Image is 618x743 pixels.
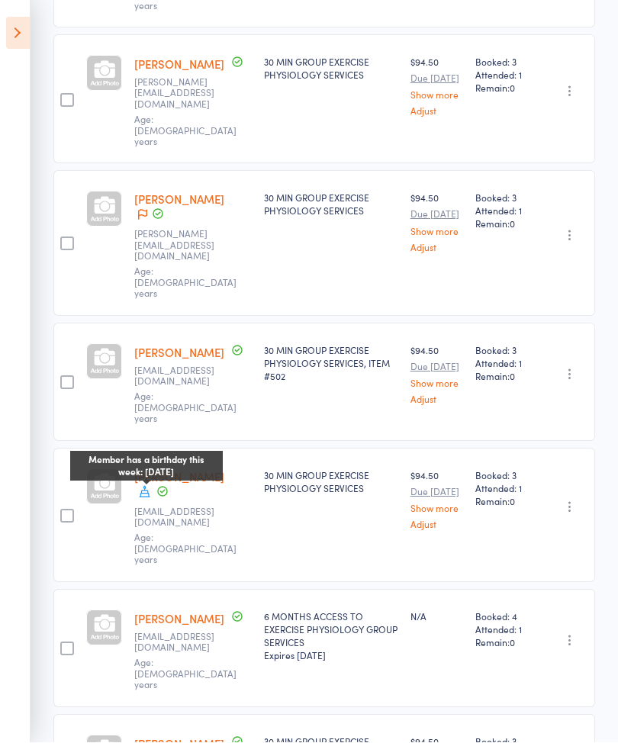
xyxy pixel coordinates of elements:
[134,390,237,425] span: Age: [DEMOGRAPHIC_DATA] years
[410,344,463,404] div: $94.50
[264,56,398,82] div: 30 MIN GROUP EXERCISE PHYSIOLOGY SERVICES
[410,362,463,372] small: Due [DATE]
[410,243,463,252] a: Adjust
[475,191,533,204] span: Booked: 3
[410,378,463,388] a: Show more
[410,106,463,116] a: Adjust
[264,344,398,383] div: 30 MIN GROUP EXERCISE PHYSIOLOGY SERVICES, ITEM #502
[70,452,223,482] div: Member has a birthday this week: [DATE]
[134,365,233,388] small: gayedurante@gmail.com
[134,113,237,148] span: Age: [DEMOGRAPHIC_DATA] years
[475,357,533,370] span: Attended: 1
[264,191,398,217] div: 30 MIN GROUP EXERCISE PHYSIOLOGY SERVICES
[475,469,533,482] span: Booked: 3
[510,370,515,383] span: 0
[410,487,463,497] small: Due [DATE]
[410,56,463,116] div: $94.50
[410,227,463,236] a: Show more
[134,191,224,207] a: [PERSON_NAME]
[134,656,237,691] span: Age: [DEMOGRAPHIC_DATA] years
[134,531,237,566] span: Age: [DEMOGRAPHIC_DATA] years
[410,503,463,513] a: Show more
[410,90,463,100] a: Show more
[475,217,533,230] span: Remain:
[475,344,533,357] span: Booked: 3
[475,636,533,649] span: Remain:
[264,610,398,662] div: 6 MONTHS ACCESS TO EXERCISE PHYSIOLOGY GROUP SERVICES
[134,265,237,300] span: Age: [DEMOGRAPHIC_DATA] years
[475,69,533,82] span: Attended: 1
[475,204,533,217] span: Attended: 1
[264,649,398,662] div: Expires [DATE]
[134,56,224,72] a: [PERSON_NAME]
[410,209,463,220] small: Due [DATE]
[510,217,515,230] span: 0
[134,632,233,654] small: kaxdax4@gmail.com
[475,370,533,383] span: Remain:
[134,345,224,361] a: [PERSON_NAME]
[134,77,233,110] small: Kim.dunstan3939@gmail.com
[410,469,463,529] div: $94.50
[410,191,463,252] div: $94.50
[475,482,533,495] span: Attended: 1
[475,623,533,636] span: Attended: 1
[410,73,463,84] small: Due [DATE]
[410,610,463,623] div: N/A
[134,611,224,627] a: [PERSON_NAME]
[410,394,463,404] a: Adjust
[510,495,515,508] span: 0
[475,610,533,623] span: Booked: 4
[475,56,533,69] span: Booked: 3
[475,82,533,95] span: Remain:
[134,507,233,529] small: drumrolls@hotmail.com.au
[410,519,463,529] a: Adjust
[510,82,515,95] span: 0
[475,495,533,508] span: Remain:
[134,229,233,262] small: margaret@somersethousebooks.com.au
[510,636,515,649] span: 0
[264,469,398,495] div: 30 MIN GROUP EXERCISE PHYSIOLOGY SERVICES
